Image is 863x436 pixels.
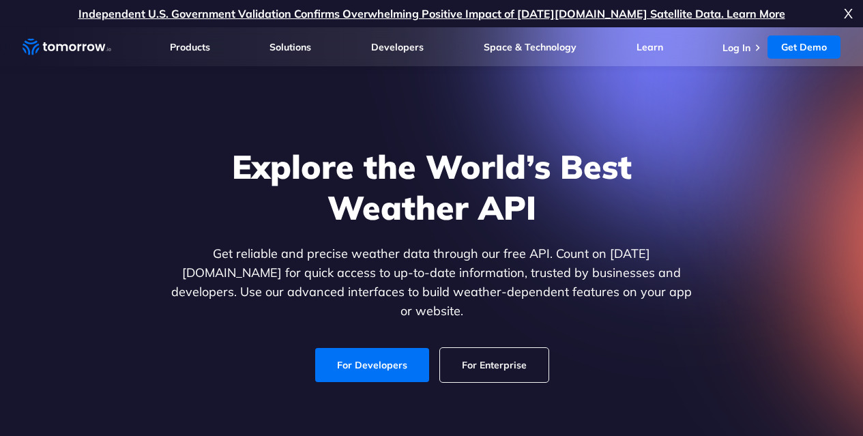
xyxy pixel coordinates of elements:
a: Get Demo [767,35,840,59]
a: For Enterprise [440,348,548,382]
p: Get reliable and precise weather data through our free API. Count on [DATE][DOMAIN_NAME] for quic... [169,244,695,321]
a: Products [170,41,210,53]
a: For Developers [315,348,429,382]
a: Learn [637,41,663,53]
a: Log In [722,42,750,54]
a: Space & Technology [484,41,576,53]
h1: Explore the World’s Best Weather API [169,146,695,228]
a: Independent U.S. Government Validation Confirms Overwhelming Positive Impact of [DATE][DOMAIN_NAM... [78,7,785,20]
a: Developers [371,41,424,53]
a: Solutions [269,41,311,53]
a: Home link [23,37,111,57]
